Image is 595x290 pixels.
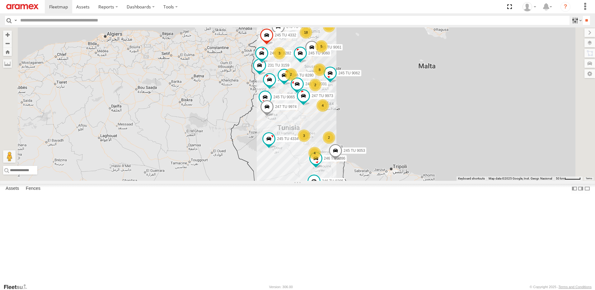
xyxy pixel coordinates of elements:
div: 4 [308,147,321,159]
span: 245 TU 4331 [286,24,308,29]
span: 245 TU 4332 [275,33,296,37]
label: Search Query [13,16,18,25]
span: 246 TU 8286 [324,156,345,160]
label: Map Settings [584,69,595,78]
div: 8 [313,63,326,76]
span: 50 km [556,177,565,180]
a: Visit our Website [3,284,32,290]
i: ? [560,2,570,12]
span: 246 TU 8282 [270,51,291,55]
div: 18 [300,26,312,39]
div: 4 [316,99,329,112]
div: Version: 306.00 [269,285,293,289]
div: 2 [323,20,335,32]
span: 245 TU 9060 [308,51,330,55]
div: 3 [273,47,286,59]
button: Map Scale: 50 km per 48 pixels [554,176,583,181]
button: Drag Pegman onto the map to open Street View [3,150,16,163]
label: Dock Summary Table to the Right [578,184,584,193]
label: Measure [3,59,12,68]
span: 245 TU 9062 [338,71,360,75]
span: 241 TU 2031 [305,82,327,86]
span: 245 TU 4334 [277,136,298,141]
span: 246 TU 8280 [292,73,314,77]
button: Zoom in [3,30,12,39]
div: 2 [285,68,297,81]
span: 245 TU 9053 [344,148,365,153]
div: 3 [298,129,310,142]
a: Terms (opens in new tab) [586,177,592,180]
button: Zoom Home [3,48,12,56]
label: Dock Summary Table to the Left [571,184,578,193]
img: aramex-logo.svg [6,4,39,9]
span: 246 TU 8285 [322,179,344,183]
span: 245 TU 9061 [320,45,341,49]
span: 231 TU 3159 [268,63,289,68]
a: Terms and Conditions [559,285,592,289]
span: 247 TU 9973 [312,94,333,98]
span: Map data ©2025 Google, Inst. Geogr. Nacional [489,177,552,180]
button: Keyboard shortcuts [458,176,485,181]
label: Hide Summary Table [584,184,590,193]
label: Assets [2,184,22,193]
div: 2 [309,79,321,91]
div: 5 [315,40,328,53]
label: Search Filter Options [569,16,583,25]
span: 247 TU 9974 [275,104,297,109]
div: Ahmed Khanfir [520,2,538,12]
div: © Copyright 2025 - [530,285,592,289]
button: Zoom out [3,39,12,48]
div: 2 [323,131,335,144]
span: 245 TU 9065 [273,95,295,99]
label: Fences [23,184,44,193]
